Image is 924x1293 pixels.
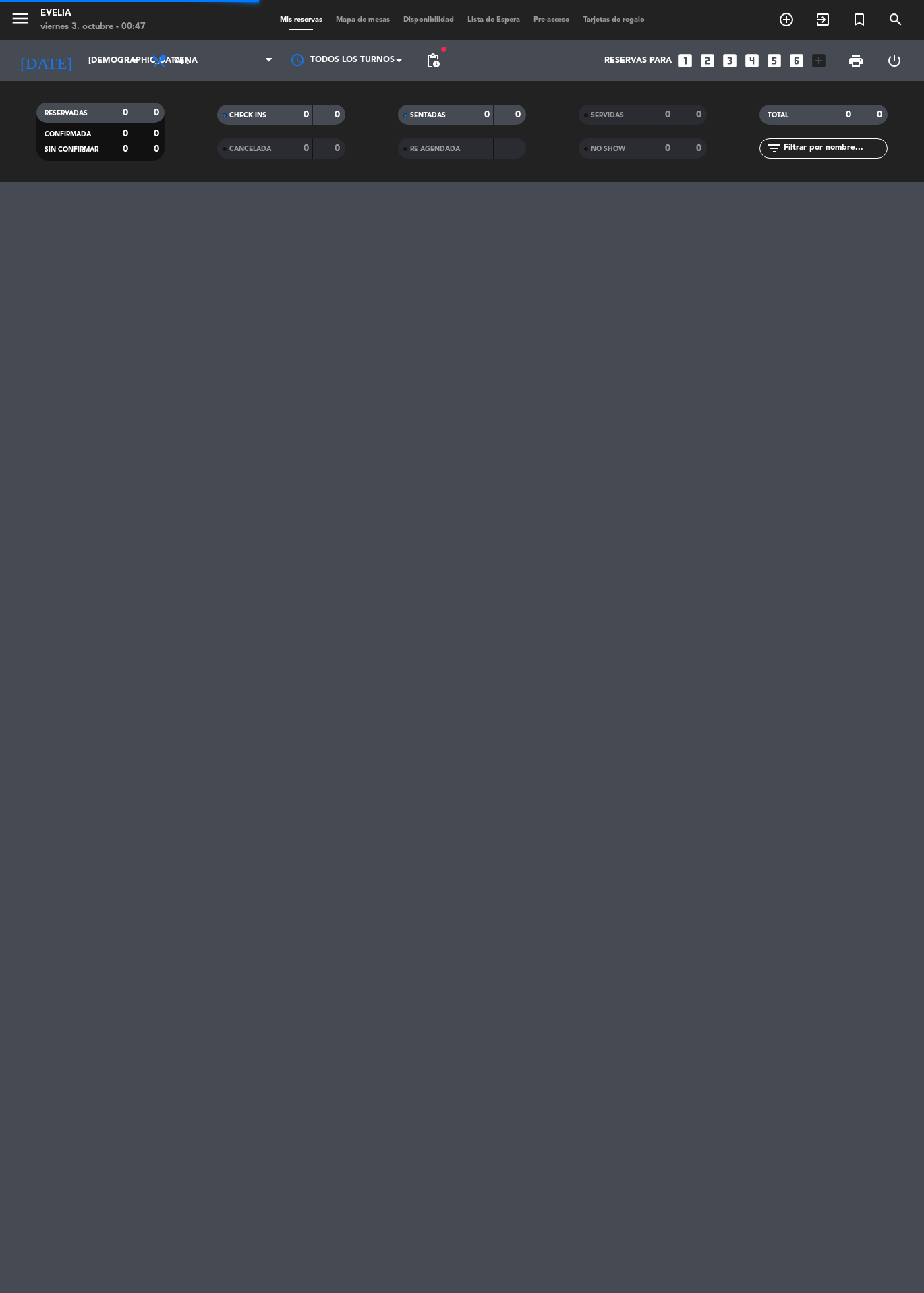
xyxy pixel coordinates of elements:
[788,52,805,69] i: looks_6
[229,146,271,152] span: CANCELADA
[768,112,788,119] span: TOTAL
[743,52,761,69] i: looks_4
[886,53,902,69] i: power_settings_new
[10,46,82,76] i: [DATE]
[721,52,739,69] i: looks_3
[304,144,309,153] strong: 0
[461,16,527,24] span: Lista de Espera
[877,110,885,119] strong: 0
[40,20,146,34] div: viernes 3. octubre - 00:47
[484,110,490,119] strong: 0
[273,16,329,24] span: Mis reservas
[329,16,397,24] span: Mapa de mesas
[335,144,343,153] strong: 0
[815,11,831,28] i: exit_to_app
[123,129,128,138] strong: 0
[40,7,146,20] div: Evelia
[591,112,624,119] span: SERVIDAS
[766,140,782,156] i: filter_list
[527,16,577,24] span: Pre-acceso
[440,45,448,53] span: fiber_manual_record
[10,8,30,33] button: menu
[604,56,672,65] span: Reservas para
[123,108,128,117] strong: 0
[875,40,914,81] div: LOG OUT
[696,110,704,119] strong: 0
[425,53,441,69] span: pending_actions
[591,146,625,152] span: NO SHOW
[154,108,162,117] strong: 0
[577,16,652,24] span: Tarjetas de regalo
[810,52,828,69] i: add_box
[778,11,795,28] i: add_circle_outline
[676,52,694,69] i: looks_one
[665,110,670,119] strong: 0
[335,110,343,119] strong: 0
[10,8,30,28] i: menu
[851,11,867,28] i: turned_in_not
[699,52,716,69] i: looks_two
[174,56,198,65] span: Cena
[410,112,446,119] span: SENTADAS
[696,144,704,153] strong: 0
[410,146,460,152] span: RE AGENDADA
[848,53,864,69] span: print
[397,16,461,24] span: Disponibilidad
[515,110,523,119] strong: 0
[229,112,266,119] span: CHECK INS
[45,131,91,138] span: CONFIRMADA
[154,144,162,154] strong: 0
[45,146,98,153] span: SIN CONFIRMAR
[766,52,783,69] i: looks_5
[45,110,88,117] span: RESERVADAS
[782,141,887,156] input: Filtrar por nombre...
[154,129,162,138] strong: 0
[123,144,128,154] strong: 0
[125,53,142,69] i: arrow_drop_down
[846,110,851,119] strong: 0
[304,110,309,119] strong: 0
[665,144,670,153] strong: 0
[888,11,904,28] i: search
